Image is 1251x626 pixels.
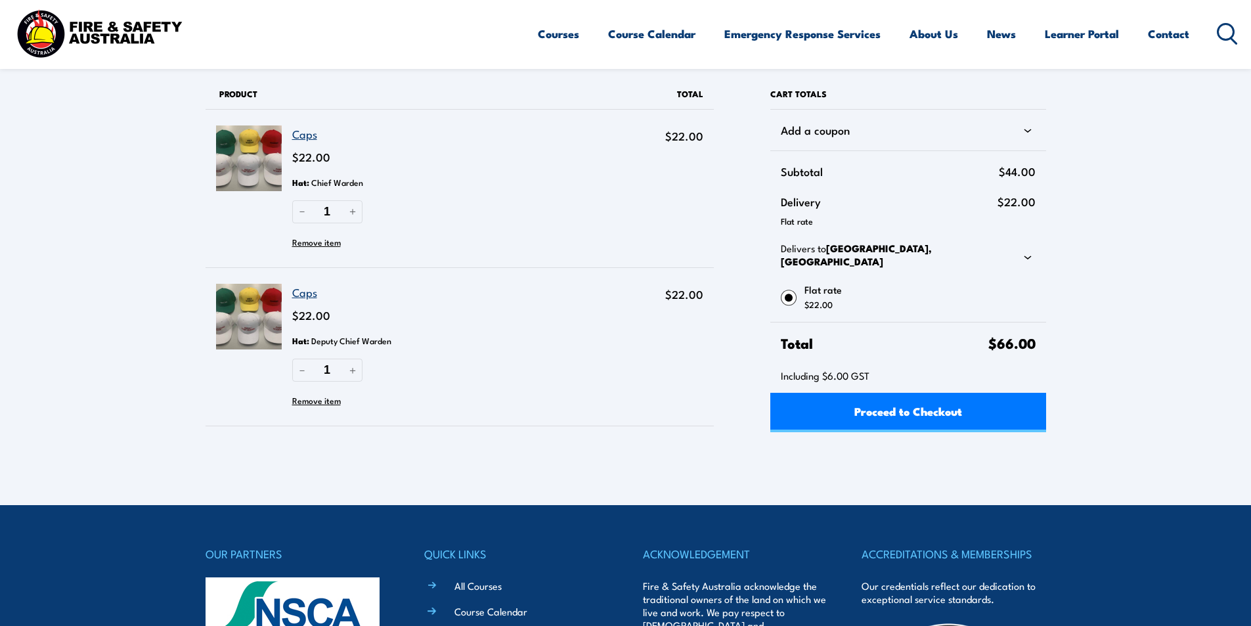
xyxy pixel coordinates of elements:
[643,545,827,563] h4: ACKNOWLEDGEMENT
[770,393,1045,432] a: Proceed to Checkout
[292,148,330,165] span: $22.00
[216,125,282,191] img: Caps
[987,16,1016,51] a: News
[781,290,797,305] input: Flat rate$22.00
[665,127,703,144] span: $22.00
[854,393,962,428] span: Proceed to Checkout
[292,331,309,351] span: Hat :
[424,545,608,563] h4: QUICK LINKS
[804,282,1036,298] span: Flat rate
[770,79,1045,109] h2: Cart totals
[804,298,833,311] span: $22.00
[312,359,343,382] input: Quantity of Caps in your cart.
[1045,16,1119,51] a: Learner Portal
[343,200,362,223] button: Increase quantity of Caps
[292,284,317,300] a: Caps
[292,173,309,192] span: Hat :
[292,232,341,252] button: Remove Caps from cart
[998,192,1036,212] span: $22.00
[1148,16,1189,51] a: Contact
[292,307,330,323] span: $22.00
[311,172,363,192] span: Chief Warden
[724,16,881,51] a: Emergency Response Services
[292,200,312,223] button: Reduce quantity of Caps
[999,162,1036,181] span: $44.00
[454,604,527,618] a: Course Calendar
[292,125,317,142] a: Caps
[292,390,341,410] button: Remove Caps from cart
[781,192,997,212] span: Delivery
[343,359,362,382] button: Increase quantity of Caps
[781,162,998,181] span: Subtotal
[781,333,988,353] span: Total
[862,579,1045,606] p: Our credentials reflect our dedication to exceptional service standards.
[781,242,1014,268] p: Delivers to
[781,212,1035,231] div: Flat rate
[781,369,1035,382] p: Including $6.00 GST
[988,332,1036,353] span: $66.00
[665,286,703,302] span: $22.00
[781,242,1035,271] div: Delivers to[GEOGRAPHIC_DATA], [GEOGRAPHIC_DATA]
[206,545,389,563] h4: OUR PARTNERS
[292,359,312,382] button: Reduce quantity of Caps
[216,284,282,349] img: Caps
[312,200,343,223] input: Quantity of Caps in your cart.
[781,240,932,269] strong: [GEOGRAPHIC_DATA], [GEOGRAPHIC_DATA]
[538,16,579,51] a: Courses
[311,330,391,350] span: Deputy Chief Warden
[862,545,1045,563] h4: ACCREDITATIONS & MEMBERSHIPS
[454,579,502,592] a: All Courses
[910,16,958,51] a: About Us
[677,87,703,100] span: Total
[608,16,695,51] a: Course Calendar
[781,120,1035,140] div: Add a coupon
[219,87,257,100] span: Product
